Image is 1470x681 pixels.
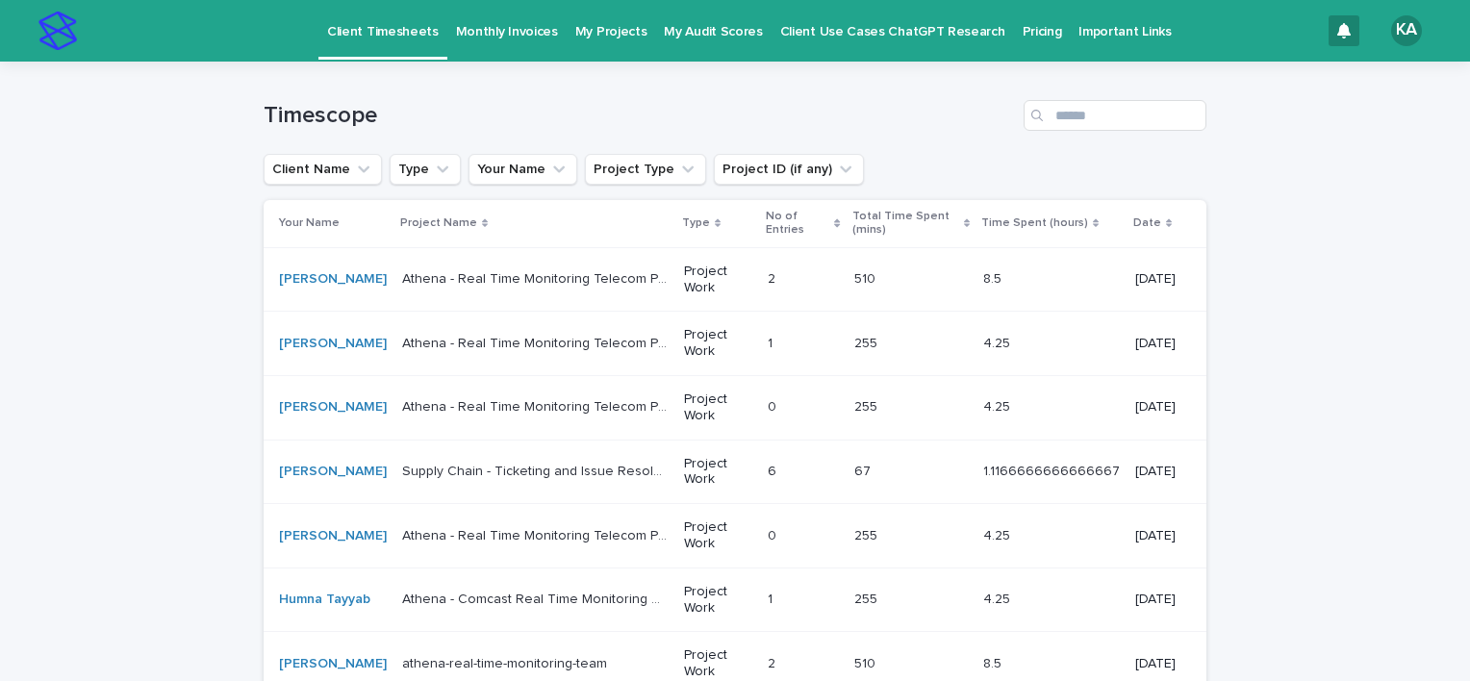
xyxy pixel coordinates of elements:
p: Project Work [684,391,752,424]
button: Client Name [264,154,382,185]
p: 1.1166666666666667 [983,460,1124,480]
p: 8.5 [983,267,1005,288]
p: athena-real-time-monitoring-team [402,652,611,672]
p: Athena - Real Time Monitoring Telecom Project [402,267,672,288]
button: Project Type [585,154,706,185]
p: Athena - Real Time Monitoring Telecom Project [402,332,672,352]
p: 255 [854,332,881,352]
p: Type [682,213,710,234]
p: Project Work [684,264,752,296]
tr: [PERSON_NAME] Athena - Real Time Monitoring Telecom ProjectAthena - Real Time Monitoring Telecom ... [264,504,1206,568]
a: [PERSON_NAME] [279,464,387,480]
p: Athena - Real Time Monitoring Telecom Project [402,395,672,416]
a: [PERSON_NAME] [279,336,387,352]
p: Date [1133,213,1161,234]
p: Project Work [684,456,752,489]
p: 255 [854,395,881,416]
tr: Humna Tayyab Athena - Comcast Real Time Monitoring SupportAthena - Comcast Real Time Monitoring S... [264,567,1206,632]
p: 0 [768,524,780,544]
p: 4.25 [983,332,1014,352]
h1: Timescope [264,102,1016,130]
p: [DATE] [1135,528,1176,544]
p: Project Name [400,213,477,234]
p: [DATE] [1135,336,1176,352]
p: 2 [768,267,779,288]
p: 510 [854,267,879,288]
p: Your Name [279,213,340,234]
a: [PERSON_NAME] [279,656,387,672]
p: 255 [854,524,881,544]
p: 2 [768,652,779,672]
input: Search [1024,100,1206,131]
a: Humna Tayyab [279,592,370,608]
tr: [PERSON_NAME] Athena - Real Time Monitoring Telecom ProjectAthena - Real Time Monitoring Telecom ... [264,375,1206,440]
p: Supply Chain - Ticketing and Issue Resolution Support [402,460,672,480]
p: Time Spent (hours) [981,213,1088,234]
p: 4.25 [983,588,1014,608]
a: [PERSON_NAME] [279,399,387,416]
tr: [PERSON_NAME] Supply Chain - Ticketing and Issue Resolution SupportSupply Chain - Ticketing and I... [264,440,1206,504]
p: 67 [854,460,874,480]
p: Athena - Real Time Monitoring Telecom Project [402,524,672,544]
button: Your Name [469,154,577,185]
p: 6 [768,460,780,480]
tr: [PERSON_NAME] Athena - Real Time Monitoring Telecom ProjectAthena - Real Time Monitoring Telecom ... [264,247,1206,312]
p: Project Work [684,647,752,680]
p: [DATE] [1135,271,1176,288]
p: No of Entries [766,206,829,241]
p: Project Work [684,327,752,360]
button: Project ID (if any) [714,154,864,185]
p: Athena - Comcast Real Time Monitoring Support [402,588,672,608]
p: 1 [768,332,776,352]
p: 4.25 [983,524,1014,544]
p: Project Work [684,584,752,617]
img: stacker-logo-s-only.png [38,12,77,50]
button: Type [390,154,461,185]
p: 8.5 [983,652,1005,672]
a: [PERSON_NAME] [279,271,387,288]
p: Project Work [684,519,752,552]
p: 255 [854,588,881,608]
p: [DATE] [1135,464,1176,480]
a: [PERSON_NAME] [279,528,387,544]
p: 1 [768,588,776,608]
p: 4.25 [983,395,1014,416]
tr: [PERSON_NAME] Athena - Real Time Monitoring Telecom ProjectAthena - Real Time Monitoring Telecom ... [264,312,1206,376]
p: 0 [768,395,780,416]
p: [DATE] [1135,399,1176,416]
p: 510 [854,652,879,672]
p: [DATE] [1135,592,1176,608]
p: [DATE] [1135,656,1176,672]
p: Total Time Spent (mins) [852,206,959,241]
div: KA [1391,15,1422,46]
